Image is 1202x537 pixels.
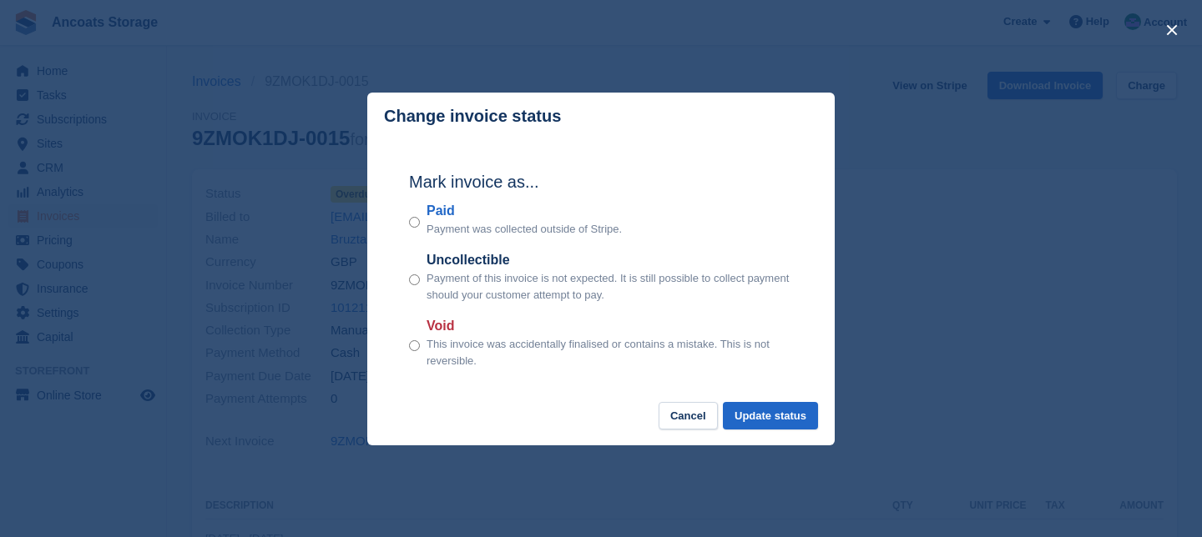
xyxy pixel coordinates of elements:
[384,107,561,126] p: Change invoice status
[427,316,793,336] label: Void
[427,250,793,270] label: Uncollectible
[1159,17,1185,43] button: close
[427,221,622,238] p: Payment was collected outside of Stripe.
[409,169,793,194] h2: Mark invoice as...
[659,402,718,429] button: Cancel
[723,402,818,429] button: Update status
[427,270,793,303] p: Payment of this invoice is not expected. It is still possible to collect payment should your cust...
[427,336,793,369] p: This invoice was accidentally finalised or contains a mistake. This is not reversible.
[427,201,622,221] label: Paid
